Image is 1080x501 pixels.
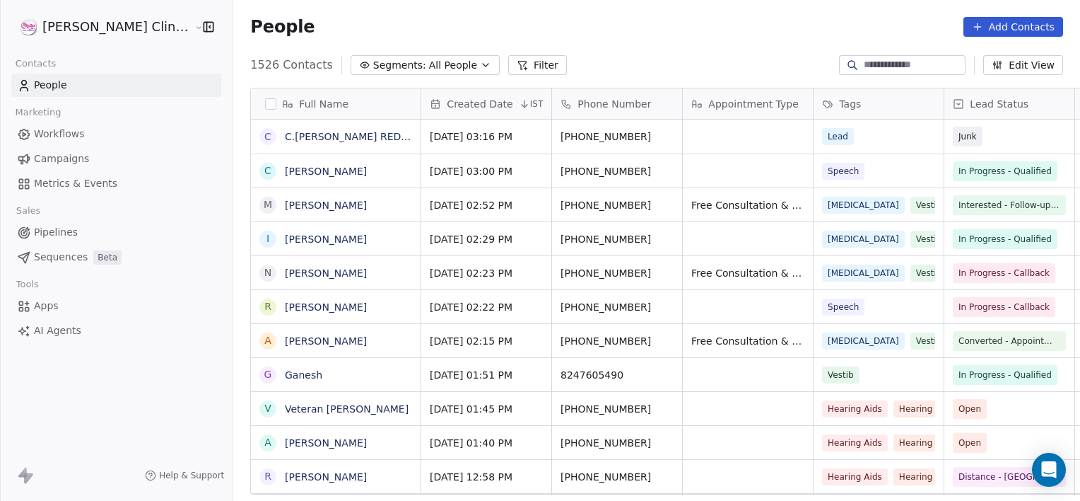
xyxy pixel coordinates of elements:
div: Phone Number [552,88,682,119]
span: Pipelines [34,225,78,240]
span: Vestib [910,265,948,282]
div: I [266,231,269,246]
span: [PHONE_NUMBER] [560,198,674,212]
a: Help & Support [145,470,224,481]
span: Workflows [34,127,85,142]
span: [DATE] 01:45 PM [430,402,543,416]
a: Pipelines [11,221,221,244]
span: [PHONE_NUMBER] [560,232,674,246]
span: Hearing Aids [822,468,888,485]
span: IST [530,98,544,110]
a: AI Agents [11,319,221,342]
div: A [265,435,272,450]
span: Speech [822,299,864,316]
div: A [265,333,272,348]
span: Metrics & Events [34,176,117,191]
span: Vestib [910,197,948,214]
span: [PHONE_NUMBER] [560,164,674,178]
span: All People [429,58,477,73]
span: Interested - Follow-up for Apt [958,198,1060,212]
div: Open Intercom Messenger [1032,453,1066,487]
span: Hearing [893,401,938,417]
span: Tags [839,97,861,111]
a: [PERSON_NAME] [285,471,367,483]
button: Edit View [983,55,1063,75]
a: [PERSON_NAME] [285,437,367,449]
span: Junk [958,129,977,144]
span: In Progress - Qualified [958,368,1052,382]
div: C [264,129,271,144]
a: Workflows [11,122,221,146]
span: [DATE] 02:23 PM [430,266,543,280]
span: Marketing [9,102,67,123]
span: Contacts [9,53,62,74]
a: Veteran [PERSON_NAME] [285,403,409,415]
span: [MEDICAL_DATA] [822,265,905,282]
a: Campaigns [11,147,221,171]
a: C.[PERSON_NAME] REDDY [285,131,414,142]
a: [PERSON_NAME] [285,166,367,177]
span: [PHONE_NUMBER] [560,266,674,280]
a: [PERSON_NAME] [285,335,367,347]
button: Filter [508,55,567,75]
div: Lead Status [944,88,1074,119]
span: Hearing Aids [822,434,888,451]
span: Sequences [34,250,88,265]
div: R [264,469,271,484]
a: [PERSON_NAME] [285,200,367,211]
span: People [250,16,315,38]
a: Apps [11,294,221,318]
span: [PHONE_NUMBER] [560,129,674,144]
span: People [34,78,67,93]
a: Ganesh [285,369,322,381]
a: People [11,74,221,97]
span: [MEDICAL_DATA] [822,333,905,350]
div: R [264,299,271,314]
span: [PHONE_NUMBER] [560,300,674,314]
span: Lead [822,128,854,145]
span: [MEDICAL_DATA] [822,197,905,214]
span: [DATE] 03:00 PM [430,164,543,178]
div: N [264,265,271,280]
span: [PHONE_NUMBER] [560,470,674,484]
span: [DATE] 02:22 PM [430,300,543,314]
a: SequencesBeta [11,246,221,269]
a: [PERSON_NAME] [285,267,367,279]
span: [DATE] 01:40 PM [430,436,543,450]
span: Campaigns [34,151,89,166]
span: Distance - [GEOGRAPHIC_DATA] [958,470,1060,484]
span: Tools [10,274,45,295]
div: grid [251,120,421,495]
span: [PHONE_NUMBER] [560,436,674,450]
span: [PERSON_NAME] Clinic External [42,18,191,36]
span: [PHONE_NUMBER] [560,334,674,348]
span: Free Consultation & Free Screening [691,266,804,280]
span: [DATE] 02:15 PM [430,334,543,348]
span: Help & Support [159,470,224,481]
span: Vestib [910,333,948,350]
span: [DATE] 02:29 PM [430,232,543,246]
span: [DATE] 01:51 PM [430,368,543,382]
div: Tags [814,88,944,119]
span: Hearing [893,434,938,451]
span: Vestib [910,231,948,248]
span: Free Consultation & Free Screening [691,334,804,348]
span: Converted - Appointment [958,334,1060,348]
span: Beta [93,250,122,265]
span: Open [958,436,981,450]
img: RASYA-Clinic%20Circle%20icon%20Transparent.png [20,18,37,35]
div: M [264,197,272,212]
span: Phone Number [577,97,651,111]
span: Free Consultation & Free Screening [691,198,804,212]
div: V [265,401,272,416]
div: Appointment Type [683,88,813,119]
span: 1526 Contacts [250,57,332,74]
span: Apps [34,299,59,313]
span: [PHONE_NUMBER] [560,402,674,416]
div: Created DateIST [421,88,551,119]
span: [DATE] 12:58 PM [430,470,543,484]
button: [PERSON_NAME] Clinic External [17,15,184,39]
a: [PERSON_NAME] [285,301,367,313]
span: Appointment Type [708,97,798,111]
span: Open [958,402,981,416]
